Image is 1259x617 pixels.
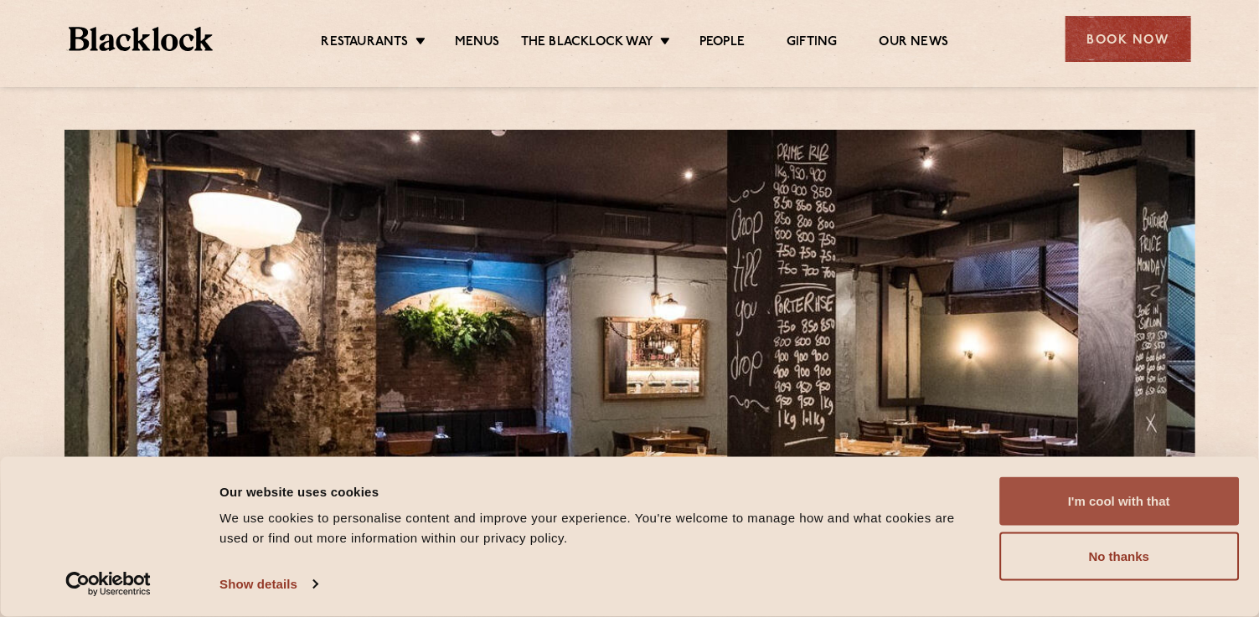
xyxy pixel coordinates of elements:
[1066,16,1191,62] div: Book Now
[35,572,182,597] a: Usercentrics Cookiebot - opens in a new window
[219,572,317,597] a: Show details
[69,27,214,51] img: BL_Textured_Logo-footer-cropped.svg
[219,481,980,501] div: Our website uses cookies
[521,34,653,53] a: The Blacklock Way
[219,508,980,548] div: We use cookies to personalise content and improve your experience. You're welcome to manage how a...
[699,34,745,53] a: People
[999,532,1239,581] button: No thanks
[787,34,837,53] a: Gifting
[322,34,409,53] a: Restaurants
[999,477,1239,526] button: I'm cool with that
[880,34,949,53] a: Our News
[455,34,500,53] a: Menus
